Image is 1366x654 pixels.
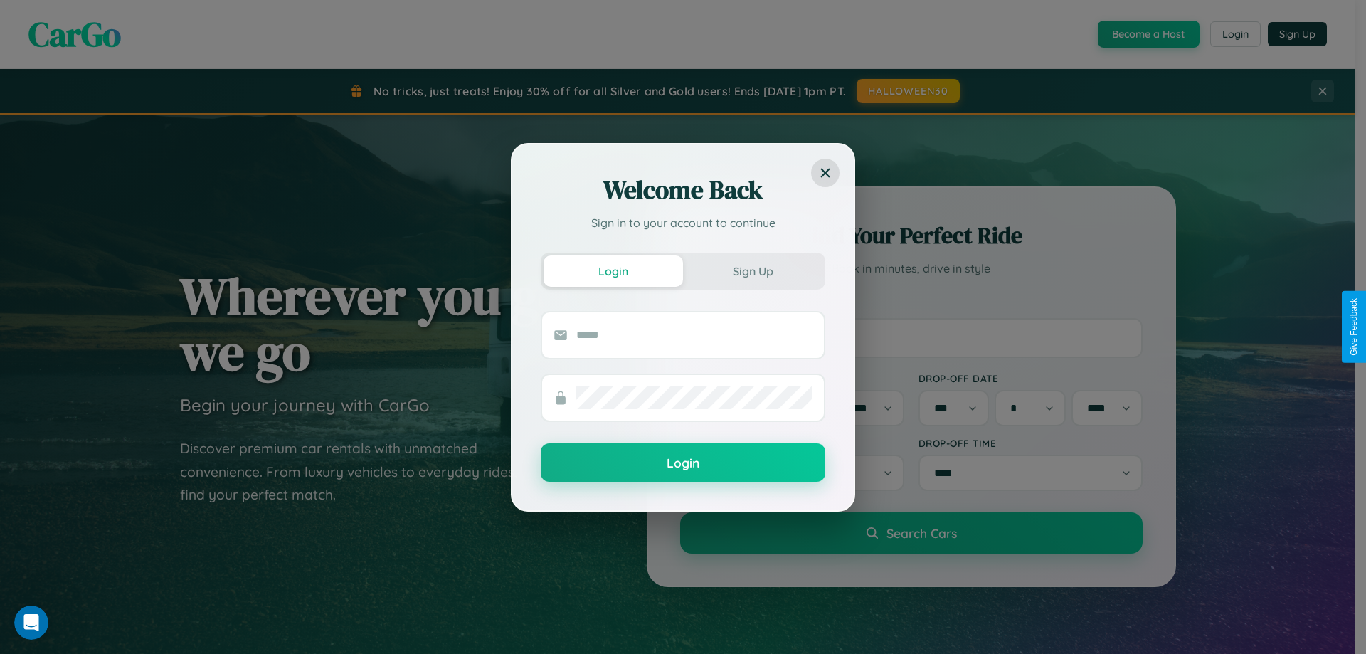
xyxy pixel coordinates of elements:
[544,255,683,287] button: Login
[14,606,48,640] iframe: Intercom live chat
[683,255,822,287] button: Sign Up
[541,443,825,482] button: Login
[1349,298,1359,356] div: Give Feedback
[541,173,825,207] h2: Welcome Back
[541,214,825,231] p: Sign in to your account to continue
